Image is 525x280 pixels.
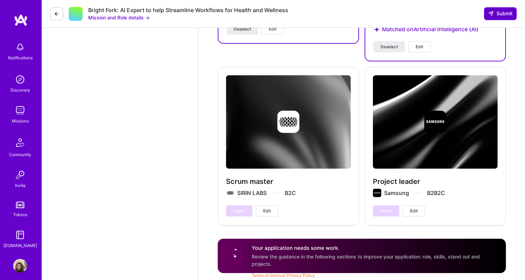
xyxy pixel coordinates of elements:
i: icon SendLight [488,11,494,16]
div: Invite [15,182,26,189]
img: User Avatar [13,259,27,273]
span: Edit [263,208,271,214]
img: discovery [13,73,27,86]
img: tokens [16,202,24,208]
div: null [484,7,517,20]
span: Edit [416,44,423,50]
button: Edit [408,41,431,52]
i: icon StarsPurple [374,26,379,32]
button: Deselect [227,24,258,35]
img: teamwork [13,103,27,117]
div: Tokens [13,211,27,218]
span: Edit [410,208,418,214]
span: Submit [488,10,512,17]
div: Missions [12,117,29,125]
span: Deselect [234,26,251,32]
div: Notifications [8,54,33,61]
button: Deselect [374,41,405,52]
img: Invite [13,168,27,182]
button: Mission and Role details → [88,14,150,21]
button: Edit [403,205,425,217]
img: bell [13,40,27,54]
div: Bright Fork: AI Expert to help Streamline Workflows for Health and Wellness [88,7,288,14]
div: Community [9,151,31,158]
button: Edit [256,205,278,217]
div: Discovery [10,86,30,94]
button: Edit [261,24,284,35]
button: Submit [484,7,517,20]
div: © 2025 ATeams Inc., All rights reserved. [42,259,525,277]
a: User Avatar [11,259,29,273]
img: Community [12,134,28,151]
img: logo [14,14,28,26]
h4: Your application needs some work. [252,244,498,252]
a: Terms of Service [252,273,284,278]
span: Review the guidance in the following sections to improve your application: role, skills, stand ou... [252,254,480,267]
span: Deselect [381,44,398,50]
i: icon LeftArrowDark [54,11,59,17]
img: guide book [13,228,27,242]
span: | [252,273,315,278]
a: Privacy Policy [287,273,315,278]
div: [DOMAIN_NAME] [3,242,37,249]
div: Matched on Artificial Intelligence (AI) [374,17,497,41]
span: Edit [269,26,276,32]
